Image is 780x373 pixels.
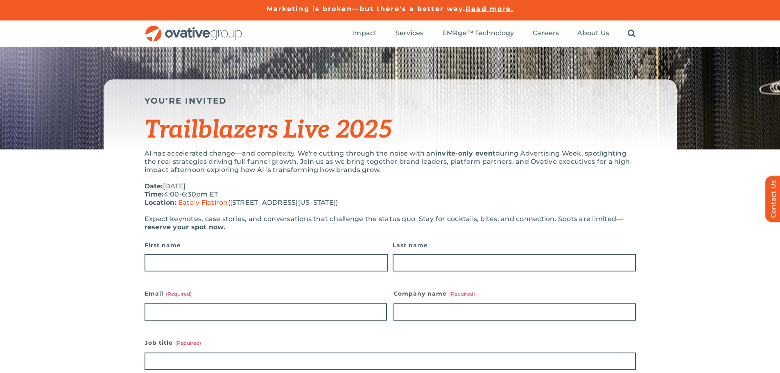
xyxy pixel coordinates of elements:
[145,337,636,348] label: Job title
[352,20,635,47] nav: Menu
[449,291,475,297] span: (Required)
[145,190,164,198] strong: Time:
[145,240,388,251] label: First name
[352,29,377,37] span: Impact
[145,215,636,231] p: Expect keynotes, case stories, and conversations that challenge the status quo. Stay for cocktail...
[352,29,377,38] a: Impact
[145,182,636,207] p: [DATE] 4:00-6:30pm ET ([STREET_ADDRESS][US_STATE])
[145,25,243,32] a: OG_Full_horizontal_RGB
[533,29,559,38] a: Careers
[466,5,513,13] a: Read more.
[145,149,636,174] p: AI has accelerated change—and complexity. We're cutting through the noise with an during Advertis...
[175,340,201,346] span: (Required)
[145,223,225,231] strong: reserve your spot now.
[442,29,514,37] span: EMRge™ Technology
[393,240,636,251] label: Last name
[178,199,228,206] a: Eataly Flatiron
[442,29,514,38] a: EMRge™ Technology
[533,29,559,37] span: Careers
[396,29,424,37] span: Services
[267,5,466,13] a: Marketing is broken—but there's a better way.
[393,288,636,299] label: Company name
[396,29,424,38] a: Services
[435,149,495,157] strong: invite-only event
[145,96,636,106] h5: YOU'RE INVITED
[145,115,392,145] span: Trailblazers Live 2025
[145,182,163,190] strong: Date:
[628,29,635,38] a: Search
[577,29,609,37] span: About Us
[577,29,609,38] a: About Us
[166,291,192,297] span: (Required)
[145,288,387,299] label: Email
[145,199,176,206] strong: Location:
